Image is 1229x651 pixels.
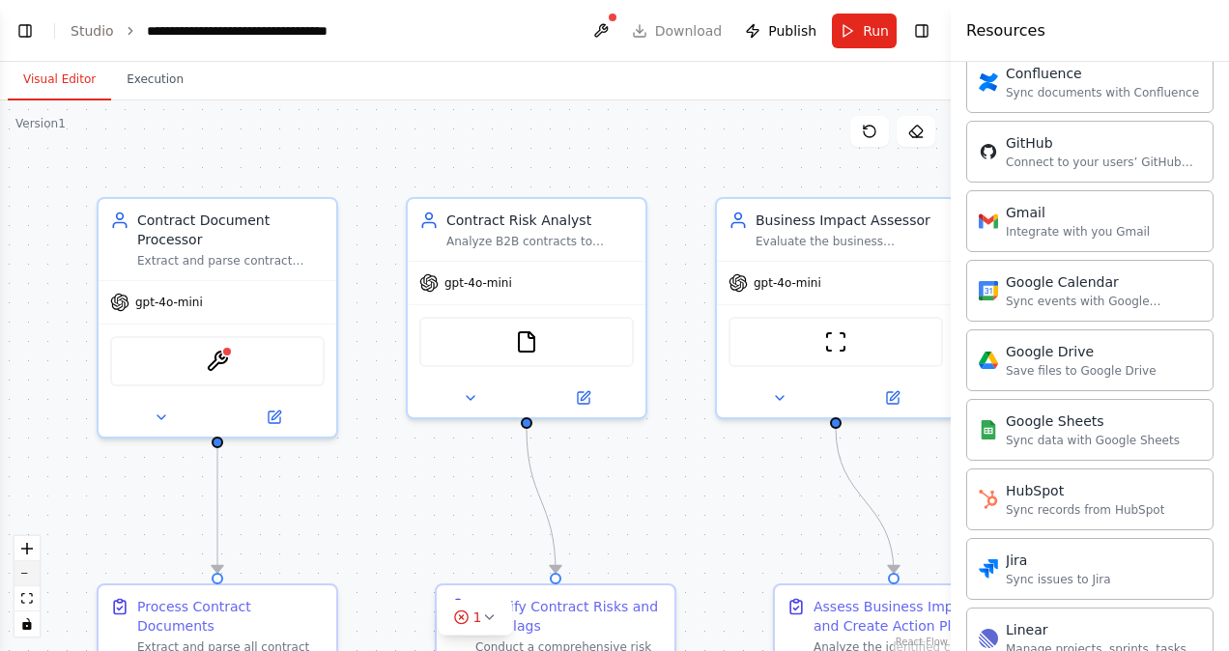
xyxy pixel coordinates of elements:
[979,559,998,579] img: Jira
[838,386,947,410] button: Open in side panel
[979,629,998,648] img: Linear
[111,60,199,100] button: Execution
[406,197,647,419] div: Contract Risk AnalystAnalyze B2B contracts to identify potential risks, unfavorable terms, liabil...
[1006,203,1150,222] div: Gmail
[446,211,634,230] div: Contract Risk Analyst
[14,586,40,611] button: fit view
[908,17,935,44] button: Hide right sidebar
[1006,342,1157,361] div: Google Drive
[979,142,998,161] img: GitHub
[71,23,114,39] a: Studio
[979,281,998,300] img: Google Calendar
[979,351,998,370] img: Google Drive
[14,536,40,637] div: React Flow controls
[756,211,943,230] div: Business Impact Assessor
[979,420,998,439] img: Google Sheets
[979,72,998,92] img: Confluence
[1006,294,1201,309] div: Sync events with Google Calendar
[208,428,227,573] g: Edge from 436b3e06-97e9-418d-9dfc-1e138755ab25 to 87455521-c4cd-42ab-a1bf-3c6764583673
[1006,155,1201,170] div: Connect to your users’ GitHub accounts
[15,116,66,131] div: Version 1
[814,597,1001,636] div: Assess Business Impact and Create Action Plan
[137,211,325,249] div: Contract Document Processor
[446,234,634,249] div: Analyze B2B contracts to identify potential risks, unfavorable terms, liability issues, and claus...
[439,600,513,636] button: 1
[768,21,816,41] span: Publish
[14,611,40,637] button: toggle interactivity
[737,14,824,48] button: Publish
[14,536,40,561] button: zoom in
[754,275,821,291] span: gpt-4o-mini
[896,637,948,647] a: React Flow attribution
[8,60,111,100] button: Visual Editor
[966,19,1045,42] h4: Resources
[97,197,338,439] div: Contract Document ProcessorExtract and parse contract documents from {contract_source}, convertin...
[1006,363,1157,379] div: Save files to Google Drive
[1006,572,1111,587] div: Sync issues to Jira
[1006,433,1180,448] div: Sync data with Google Sheets
[1006,620,1201,639] div: Linear
[1006,85,1199,100] div: Sync documents with Confluence
[979,490,998,509] img: HubSpot
[832,14,897,48] button: Run
[473,608,482,627] span: 1
[1006,224,1150,240] div: Integrate with you Gmail
[71,21,364,41] nav: breadcrumb
[517,428,565,573] g: Edge from 1e4b6c12-482c-4c84-9d22-cdfc6088f21e to 2adf6a9c-7a2a-432f-b20a-c895703345fb
[826,428,903,573] g: Edge from 776549e5-aaf4-4195-a822-c0c13d9a9b1a to 78dce4b5-d885-4f09-b829-74e4e2a5a09a
[137,253,325,269] div: Extract and parse contract documents from {contract_source}, converting them into structured, ana...
[14,561,40,586] button: zoom out
[1006,502,1164,518] div: Sync records from HubSpot
[12,17,39,44] button: Show left sidebar
[219,406,329,429] button: Open in side panel
[1006,411,1180,431] div: Google Sheets
[1006,481,1164,500] div: HubSpot
[515,330,538,354] img: FileReadTool
[1006,133,1201,153] div: GitHub
[824,330,847,354] img: ScrapeWebsiteTool
[1006,551,1111,570] div: Jira
[979,212,998,231] img: Gmail
[715,197,957,419] div: Business Impact AssessorEvaluate the business implications of contract terms and risks identified...
[756,234,943,249] div: Evaluate the business implications of contract terms and risks identified for {company_name}, pri...
[863,21,889,41] span: Run
[1006,64,1199,83] div: Confluence
[1006,272,1201,292] div: Google Calendar
[137,597,325,636] div: Process Contract Documents
[529,386,638,410] button: Open in side panel
[475,597,663,636] div: Identify Contract Risks and Red Flags
[444,275,512,291] span: gpt-4o-mini
[135,295,203,310] span: gpt-4o-mini
[206,350,229,373] img: ContextualAIParseTool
